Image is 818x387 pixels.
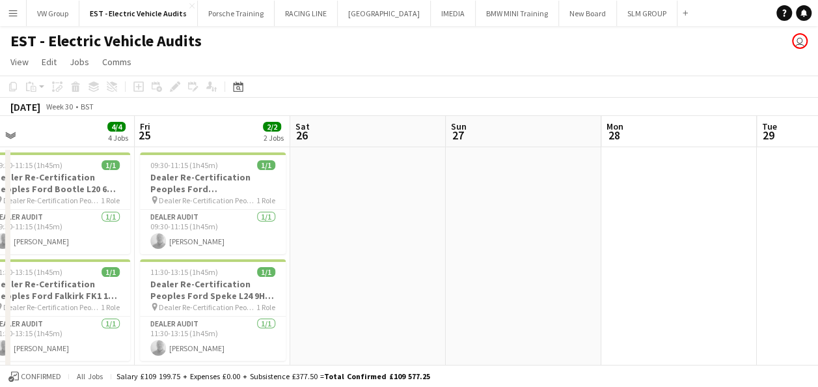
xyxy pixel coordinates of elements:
span: Total Confirmed £109 577.25 [324,371,430,381]
span: Jobs [70,56,89,68]
button: [GEOGRAPHIC_DATA] [338,1,431,26]
span: Edit [42,56,57,68]
button: RACING LINE [275,1,338,26]
button: VW Group [27,1,79,26]
a: View [5,53,34,70]
app-user-avatar: Lisa Fretwell [792,33,808,49]
span: Confirmed [21,372,61,381]
button: IMEDIA [431,1,476,26]
span: Comms [102,56,131,68]
button: SLM GROUP [617,1,677,26]
button: Confirmed [7,369,63,384]
span: View [10,56,29,68]
button: EST - Electric Vehicle Audits [79,1,198,26]
a: Comms [97,53,137,70]
a: Jobs [64,53,94,70]
div: Salary £109 199.75 + Expenses £0.00 + Subsistence £377.50 = [116,371,430,381]
div: [DATE] [10,100,40,113]
span: All jobs [74,371,105,381]
div: BST [81,102,94,111]
button: BMW MINI Training [476,1,559,26]
button: New Board [559,1,617,26]
button: Porsche Training [198,1,275,26]
span: Week 30 [43,102,75,111]
a: Edit [36,53,62,70]
h1: EST - Electric Vehicle Audits [10,31,202,51]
